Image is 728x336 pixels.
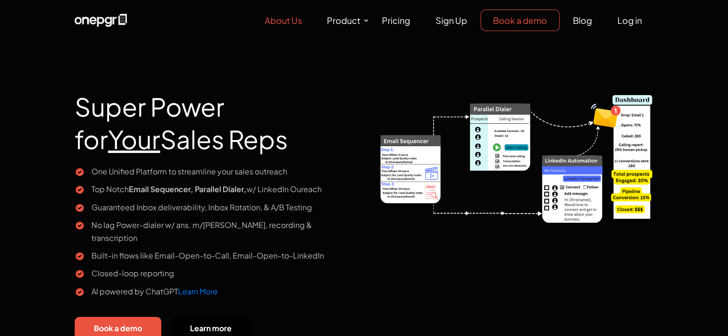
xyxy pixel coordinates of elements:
a: Learn More [178,286,218,296]
b: Email Sequencer, Parallel Dialer, [129,184,246,194]
a: Blog [561,10,604,31]
u: Your [108,123,160,155]
a: Sign Up [424,10,479,31]
h1: Super Power for Sales Reps [75,67,357,165]
li: Top Notch w/ LinkedIn Oureach [75,183,357,195]
li: No lag Power-dialer w/ ans. m/[PERSON_NAME], recording & transcription [75,218,357,244]
li: One Unified Platform to streamline your sales outreach [75,165,357,178]
li: AI powered by ChatGPT [75,285,357,298]
li: Guaranteed Inbox deliverability, Inbox Rotation, & A/B Testing [75,201,357,214]
li: Built-in flows like Email-Open-to-Call, Email-Open-to-LinkedIn [75,249,357,262]
a: Pricing [370,10,422,31]
a: About Us [253,10,314,31]
a: Product [315,10,370,31]
a: Log in [605,10,653,31]
a: Book a demo [481,10,560,31]
li: Closed-loop reporting [75,267,357,280]
img: multi-channel [371,67,654,226]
